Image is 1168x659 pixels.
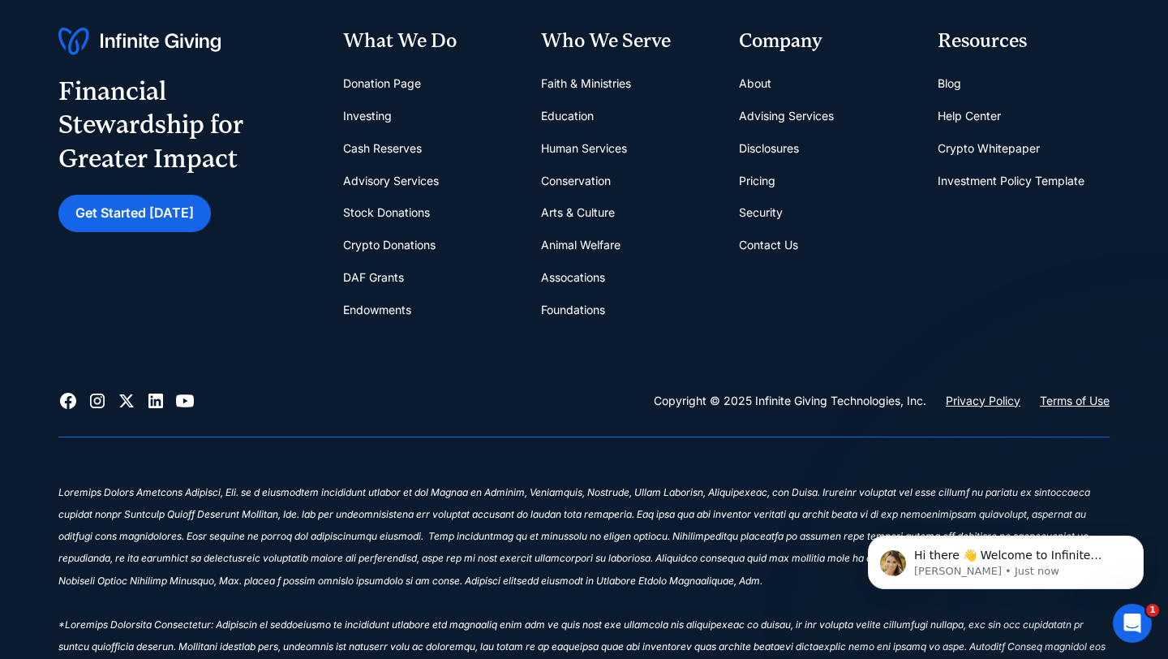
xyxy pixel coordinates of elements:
[938,28,1110,55] div: Resources
[946,391,1020,411] a: Privacy Policy
[739,67,771,100] a: About
[739,229,798,261] a: Contact Us
[58,195,211,231] a: Get Started [DATE]
[654,391,926,411] div: Copyright © 2025 Infinite Giving Technologies, Inc.
[58,463,1110,485] div: ‍ ‍ ‍
[343,294,411,326] a: Endowments
[343,229,436,261] a: Crypto Donations
[739,28,911,55] div: Company
[343,100,392,132] a: Investing
[844,502,1168,615] iframe: Intercom notifications message
[541,28,713,55] div: Who We Serve
[343,261,404,294] a: DAF Grants
[541,261,605,294] a: Assocations
[541,67,631,100] a: Faith & Ministries
[343,28,515,55] div: What We Do
[938,165,1084,197] a: Investment Policy Template
[541,100,594,132] a: Education
[938,132,1040,165] a: Crypto Whitepaper
[1113,604,1152,643] iframe: Intercom live chat
[739,100,834,132] a: Advising Services
[938,100,1001,132] a: Help Center
[1146,604,1159,617] span: 1
[343,132,422,165] a: Cash Reserves
[541,229,620,261] a: Animal Welfare
[343,67,421,100] a: Donation Page
[541,132,627,165] a: Human Services
[739,165,775,197] a: Pricing
[541,196,615,229] a: Arts & Culture
[739,132,799,165] a: Disclosures
[343,196,430,229] a: Stock Donations
[541,294,605,326] a: Foundations
[58,75,317,176] div: Financial Stewardship for Greater Impact
[739,196,783,229] a: Security
[938,67,961,100] a: Blog
[343,165,439,197] a: Advisory Services
[1040,391,1110,411] a: Terms of Use
[541,165,611,197] a: Conservation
